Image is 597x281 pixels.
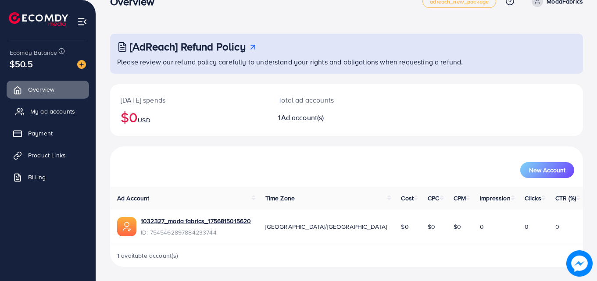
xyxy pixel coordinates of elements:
[7,124,89,142] a: Payment
[278,95,375,105] p: Total ad accounts
[566,250,593,277] img: image
[121,95,257,105] p: [DATE] spends
[117,57,578,67] p: Please review our refund policy carefully to understand your rights and obligations when requesti...
[141,228,251,237] span: ID: 7545462897884233744
[7,103,89,120] a: My ad accounts
[28,129,53,138] span: Payment
[138,116,150,124] span: USD
[117,217,136,236] img: ic-ads-acc.e4c84228.svg
[77,17,87,27] img: menu
[454,222,461,231] span: $0
[7,146,89,164] a: Product Links
[525,222,529,231] span: 0
[520,162,574,178] button: New Account
[28,173,46,181] span: Billing
[77,60,86,69] img: image
[28,151,66,160] span: Product Links
[9,12,68,26] img: logo
[278,114,375,122] h2: 1
[401,194,414,203] span: Cost
[525,194,541,203] span: Clicks
[117,251,179,260] span: 1 available account(s)
[28,85,54,94] span: Overview
[480,194,511,203] span: Impression
[10,57,33,70] span: $50.5
[121,109,257,125] h2: $0
[117,194,150,203] span: Ad Account
[141,217,251,225] a: 1032327_moda fabrics_1756815015620
[30,107,75,116] span: My ad accounts
[529,167,565,173] span: New Account
[130,40,246,53] h3: [AdReach] Refund Policy
[281,113,324,122] span: Ad account(s)
[480,222,484,231] span: 0
[428,222,435,231] span: $0
[555,222,559,231] span: 0
[454,194,466,203] span: CPM
[7,168,89,186] a: Billing
[7,81,89,98] a: Overview
[265,222,387,231] span: [GEOGRAPHIC_DATA]/[GEOGRAPHIC_DATA]
[428,194,439,203] span: CPC
[401,222,408,231] span: $0
[555,194,576,203] span: CTR (%)
[265,194,295,203] span: Time Zone
[10,48,57,57] span: Ecomdy Balance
